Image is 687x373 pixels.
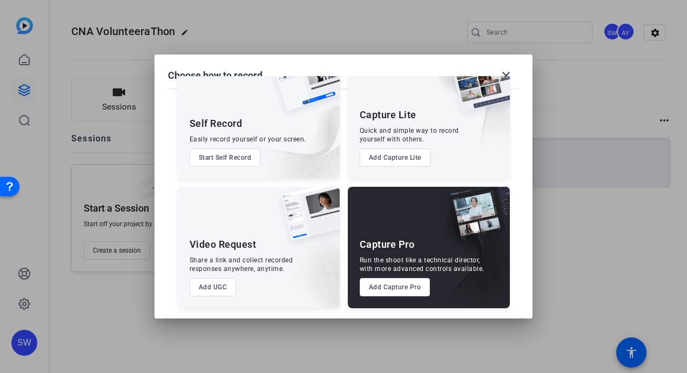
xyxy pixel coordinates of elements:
[273,187,340,252] img: ugc-content.png
[413,57,510,165] img: embarkstudio-capture-lite.png
[277,220,340,308] img: embarkstudio-ugc-content.png
[360,238,415,251] div: Capture Pro
[190,238,257,251] div: Video Request
[439,187,510,253] img: capture-pro.png
[360,256,484,273] div: Run the shoot like a technical director, with more advanced controls available.
[190,135,306,144] div: Easily record yourself or your screen.
[360,126,459,144] div: Quick and simple way to record yourself with others.
[246,80,340,179] img: embarkstudio-self-record.png
[168,69,262,82] h1: Choose how to record
[265,57,340,122] img: self-record.png
[430,200,510,308] img: embarkstudio-capture-pro.png
[500,69,513,82] mat-icon: close
[360,108,416,121] div: Capture Lite
[190,148,261,167] button: Start Self Record
[443,57,510,123] img: capture-lite.png
[360,148,430,167] button: Add Capture Lite
[190,278,237,296] button: Add UGC
[190,256,293,273] div: Share a link and collect recorded responses anywhere, anytime.
[190,117,243,130] div: Self Record
[360,278,430,296] button: Add Capture Pro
